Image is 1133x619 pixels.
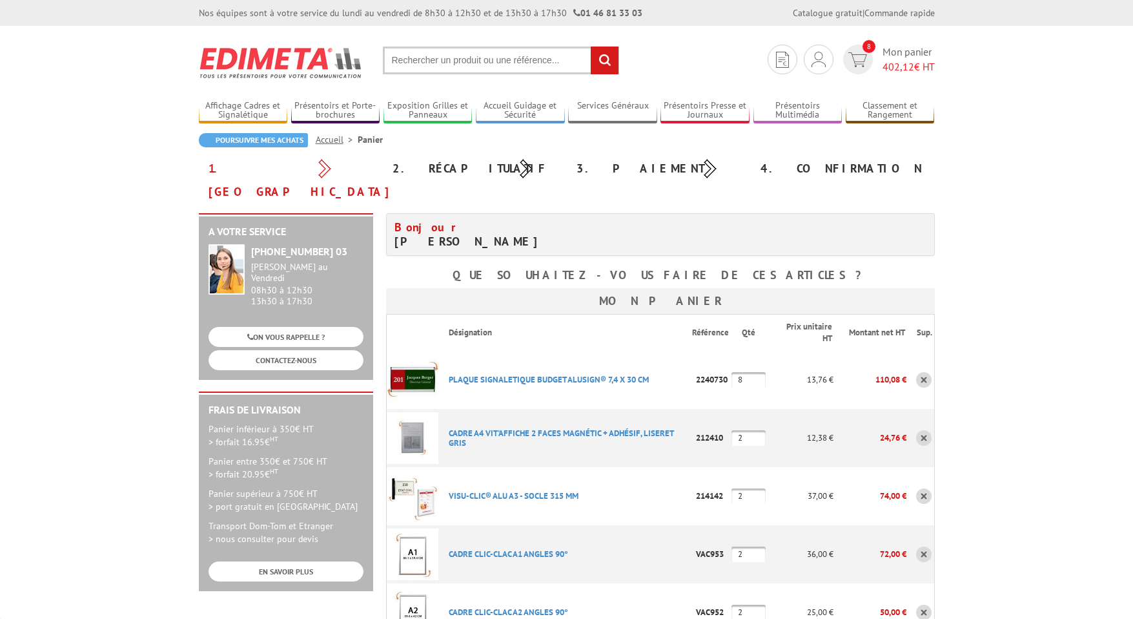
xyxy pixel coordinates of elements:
[591,47,618,74] input: rechercher
[692,426,731,449] p: 212410
[209,436,278,448] span: > forfait 16.95€
[766,426,833,449] p: 12,38 €
[840,45,935,74] a: devis rapide 8 Mon panier 402,12€ HT
[776,321,832,345] p: Prix unitaire HT
[209,519,363,545] p: Transport Dom-Tom et Etranger
[199,133,308,147] a: Poursuivre mes achats
[568,100,657,121] a: Services Généraux
[199,39,363,87] img: Edimeta
[209,455,363,481] p: Panier entre 350€ et 750€ HT
[906,314,934,351] th: Sup.
[753,100,842,121] a: Présentoirs Multimédia
[692,368,731,391] p: 2240730
[766,485,833,507] p: 37,00 €
[387,354,438,406] img: PLAQUE SIGNALETIQUE BUDGET ALUSIGN® 7,4 X 30 CM
[449,428,673,448] a: CADRE A4 VIT'AFFICHE 2 FACES MAGNéTIC + ADHéSIF, LISERET GRIS
[251,262,363,306] div: 08h30 à 12h30 13h30 à 17h30
[776,52,789,68] img: devis rapide
[383,47,619,74] input: Rechercher un produit ou une référence...
[438,314,693,351] th: Désignation
[766,543,833,565] p: 36,00 €
[449,374,649,385] a: PLAQUE SIGNALETIQUE BUDGET ALUSIGN® 7,4 X 30 CM
[394,220,463,235] span: Bonjour
[863,40,875,53] span: 8
[209,561,363,582] a: EN SAVOIR PLUS
[383,157,567,180] div: 2. Récapitulatif
[251,245,347,258] strong: [PHONE_NUMBER] 03
[449,490,578,501] a: VISU-CLIC® ALU A3 - SOCLE 315 MM
[209,244,245,295] img: widget-service.jpg
[883,59,935,74] span: € HT
[811,52,826,67] img: devis rapide
[209,501,358,512] span: > port gratuit en [GEOGRAPHIC_DATA]
[270,467,278,476] sup: HT
[833,426,906,449] p: 24,76 €
[476,100,565,121] a: Accueil Guidage et Sécurité
[209,468,278,480] span: > forfait 20.95€
[660,100,750,121] a: Présentoirs Presse et Journaux
[316,134,358,145] a: Accueil
[199,100,288,121] a: Affichage Cadres et Signalétique
[209,226,363,238] h2: A votre service
[387,412,438,464] img: CADRE A4 VIT'AFFICHE 2 FACES MAGNéTIC + ADHéSIF, LISERET GRIS
[270,434,278,443] sup: HT
[692,327,730,339] p: Référence
[793,7,863,19] a: Catalogue gratuit
[766,368,833,391] p: 13,76 €
[387,529,438,580] img: CADRE CLIC-CLAC A1 ANGLES 90°
[883,60,914,73] span: 402,12
[751,157,935,180] div: 4. Confirmation
[251,262,363,284] div: [PERSON_NAME] au Vendredi
[833,543,906,565] p: 72,00 €
[209,487,363,513] p: Panier supérieur à 750€ HT
[386,288,935,314] h3: Mon panier
[883,45,935,74] span: Mon panier
[833,485,906,507] p: 74,00 €
[449,549,568,560] a: CADRE CLIC-CLAC A1 ANGLES 90°
[358,133,383,146] li: Panier
[731,314,766,351] th: Qté
[291,100,380,121] a: Présentoirs et Porte-brochures
[199,6,642,19] div: Nos équipes sont à votre service du lundi au vendredi de 8h30 à 12h30 et de 13h30 à 17h30
[209,327,363,347] a: ON VOUS RAPPELLE ?
[692,543,731,565] p: VAC953
[209,404,363,416] h2: Frais de Livraison
[864,7,935,19] a: Commande rapide
[833,368,906,391] p: 110,08 €
[453,268,868,282] b: Que souhaitez-vous faire de ces articles ?
[209,423,363,448] p: Panier inférieur à 350€ HT
[793,6,935,19] div: |
[573,7,642,19] strong: 01 46 81 33 03
[846,100,935,121] a: Classement et Rangement
[394,220,651,249] h4: [PERSON_NAME]
[449,607,568,618] a: CADRE CLIC-CLAC A2 ANGLES 90°
[844,327,905,339] p: Montant net HT
[848,52,867,67] img: devis rapide
[567,157,751,180] div: 3. Paiement
[209,350,363,370] a: CONTACTEZ-NOUS
[199,157,383,204] div: 1. [GEOGRAPHIC_DATA]
[209,533,318,545] span: > nous consulter pour devis
[692,485,731,507] p: 214142
[383,100,473,121] a: Exposition Grilles et Panneaux
[387,470,438,522] img: VISU-CLIC® ALU A3 - SOCLE 315 MM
